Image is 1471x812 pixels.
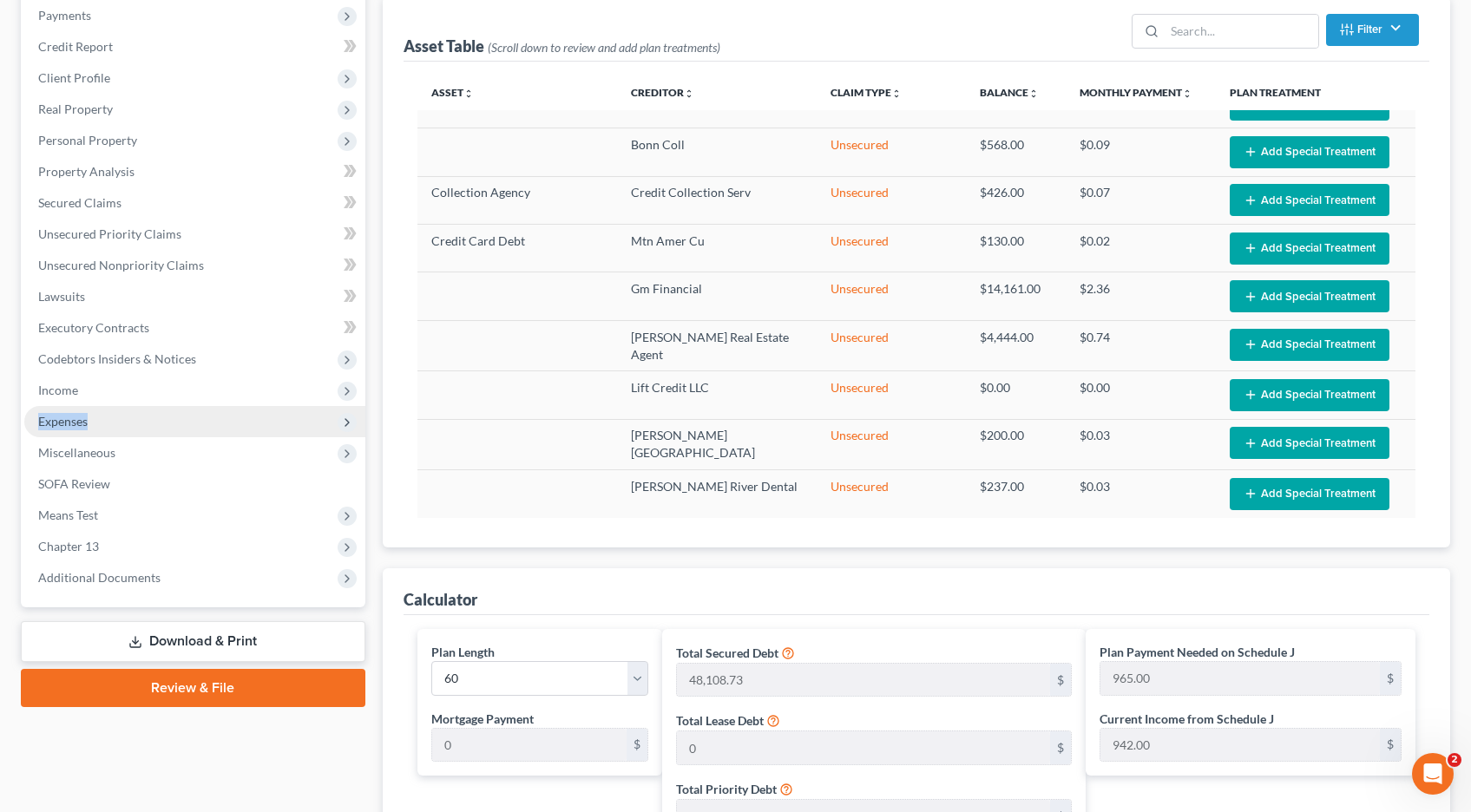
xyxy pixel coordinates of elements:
a: Property Analysis [24,156,365,187]
td: $0.03 [1066,419,1216,469]
i: unfold_more [1028,88,1039,99]
input: 0.00 [1100,662,1380,695]
td: $14,161.00 [966,272,1066,320]
input: 0.00 [432,729,627,762]
div: $ [1380,662,1401,695]
span: Client Profile [38,70,110,85]
span: Lawsuits [38,289,85,304]
td: Unsecured [817,272,967,320]
th: Plan Treatment [1216,75,1415,110]
td: $0.02 [1066,225,1216,272]
div: $ [1050,731,1071,764]
button: Add Special Treatment [1230,478,1389,510]
span: Chapter 13 [38,539,99,553]
span: 2 [1448,753,1461,767]
iframe: Intercom live chat [1412,753,1454,795]
span: Personal Property [38,133,137,147]
label: Total Priority Debt [676,780,777,798]
i: unfold_more [1182,88,1192,99]
a: Claim Typeunfold_more [831,86,902,99]
span: Income [38,383,78,397]
a: Lawsuits [24,281,365,312]
td: $0.74 [1066,320,1216,370]
button: Add Special Treatment [1230,379,1389,411]
label: Total Secured Debt [676,644,778,662]
td: $130.00 [966,225,1066,272]
a: Balanceunfold_more [980,86,1039,99]
a: Executory Contracts [24,312,365,344]
i: unfold_more [891,88,902,99]
td: Unsecured [817,470,967,518]
button: Add Special Treatment [1230,427,1389,459]
input: 0.00 [677,664,1050,697]
td: Unsecured [817,371,967,419]
td: Credit Collection Serv [617,176,817,224]
button: Add Special Treatment [1230,232,1389,265]
button: Add Special Treatment [1230,184,1389,216]
span: Means Test [38,507,98,522]
td: [PERSON_NAME] River Dental [617,470,817,518]
div: Asset Table [404,36,720,56]
span: Executory Contracts [38,320,149,335]
td: $237.00 [966,470,1066,518]
input: 0.00 [677,731,1050,764]
td: Lift Credit LLC [617,371,817,419]
td: $0.00 [966,371,1066,419]
div: $ [627,729,647,762]
span: Credit Report [38,39,113,54]
label: Current Income from Schedule J [1100,710,1274,728]
div: Calculator [404,589,477,610]
span: Property Analysis [38,164,135,179]
div: $ [1050,664,1071,697]
a: Review & File [21,669,365,707]
span: Payments [38,8,91,23]
a: Assetunfold_more [431,86,474,99]
td: Credit Card Debt [417,225,617,272]
td: [PERSON_NAME] Real Estate Agent [617,320,817,370]
span: Secured Claims [38,195,121,210]
td: Unsecured [817,320,967,370]
td: $200.00 [966,419,1066,469]
input: Search... [1165,15,1318,48]
a: Secured Claims [24,187,365,219]
label: Plan Length [431,643,495,661]
a: Monthly Paymentunfold_more [1080,86,1192,99]
span: Miscellaneous [38,445,115,460]
td: Bonn Coll [617,128,817,176]
button: Filter [1326,14,1419,46]
span: Codebtors Insiders & Notices [38,351,196,366]
td: $0.09 [1066,128,1216,176]
div: $ [1380,729,1401,762]
a: SOFA Review [24,468,365,500]
button: Add Special Treatment [1230,329,1389,361]
td: $426.00 [966,176,1066,224]
td: [PERSON_NAME][GEOGRAPHIC_DATA] [617,419,817,469]
span: Additional Documents [38,570,161,585]
a: Unsecured Nonpriority Claims [24,250,365,281]
td: $0.03 [1066,470,1216,518]
td: Unsecured [817,128,967,176]
input: 0.00 [1100,729,1380,762]
span: Real Property [38,101,113,116]
button: Add Special Treatment [1230,136,1389,168]
label: Total Lease Debt [676,711,764,730]
td: $568.00 [966,128,1066,176]
td: $2.36 [1066,272,1216,320]
span: Expenses [38,414,88,429]
span: (Scroll down to review and add plan treatments) [488,40,720,55]
label: Mortgage Payment [431,710,534,728]
span: Unsecured Priority Claims [38,226,181,241]
td: Unsecured [817,225,967,272]
td: $4,444.00 [966,320,1066,370]
a: Unsecured Priority Claims [24,219,365,250]
a: Credit Report [24,31,365,62]
button: Add Special Treatment [1230,280,1389,312]
i: unfold_more [463,88,474,99]
a: Download & Print [21,621,365,662]
span: SOFA Review [38,476,110,491]
td: $0.07 [1066,176,1216,224]
i: unfold_more [684,88,694,99]
label: Plan Payment Needed on Schedule J [1100,643,1295,661]
td: Collection Agency [417,176,617,224]
a: Creditorunfold_more [631,86,694,99]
